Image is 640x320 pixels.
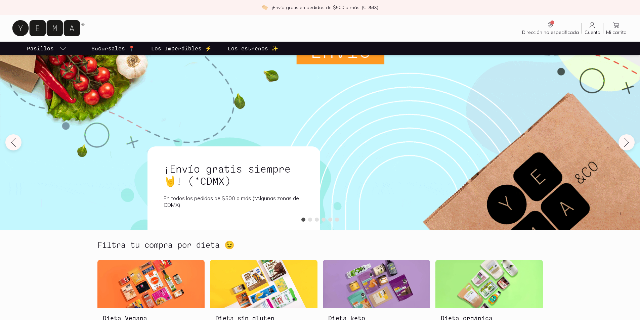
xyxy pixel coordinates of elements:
[262,4,268,10] img: check
[164,163,304,187] h1: ¡Envío gratis siempre🤘! (*CDMX)
[26,42,69,55] a: pasillo-todos-link
[90,42,136,55] a: Sucursales 📍
[91,44,135,52] p: Sucursales 📍
[97,240,234,249] h2: Filtra tu compra por dieta 😉
[603,21,629,35] a: Mi carrito
[582,21,603,35] a: Cuenta
[97,260,205,308] img: Dieta Vegana
[585,29,600,35] span: Cuenta
[519,21,582,35] a: Dirección no especificada
[151,44,212,52] p: Los Imperdibles ⚡️
[226,42,280,55] a: Los estrenos ✨
[164,195,304,208] p: En todos los pedidos de $500 o más (*Algunas zonas de CDMX)
[323,260,430,308] img: Dieta keto
[150,42,213,55] a: Los Imperdibles ⚡️
[210,260,317,308] img: Dieta sin gluten
[522,29,579,35] span: Dirección no especificada
[606,29,627,35] span: Mi carrito
[27,44,54,52] p: Pasillos
[435,260,543,308] img: Dieta orgánica
[272,4,378,11] p: ¡Envío gratis en pedidos de $500 o más! (CDMX)
[228,44,278,52] p: Los estrenos ✨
